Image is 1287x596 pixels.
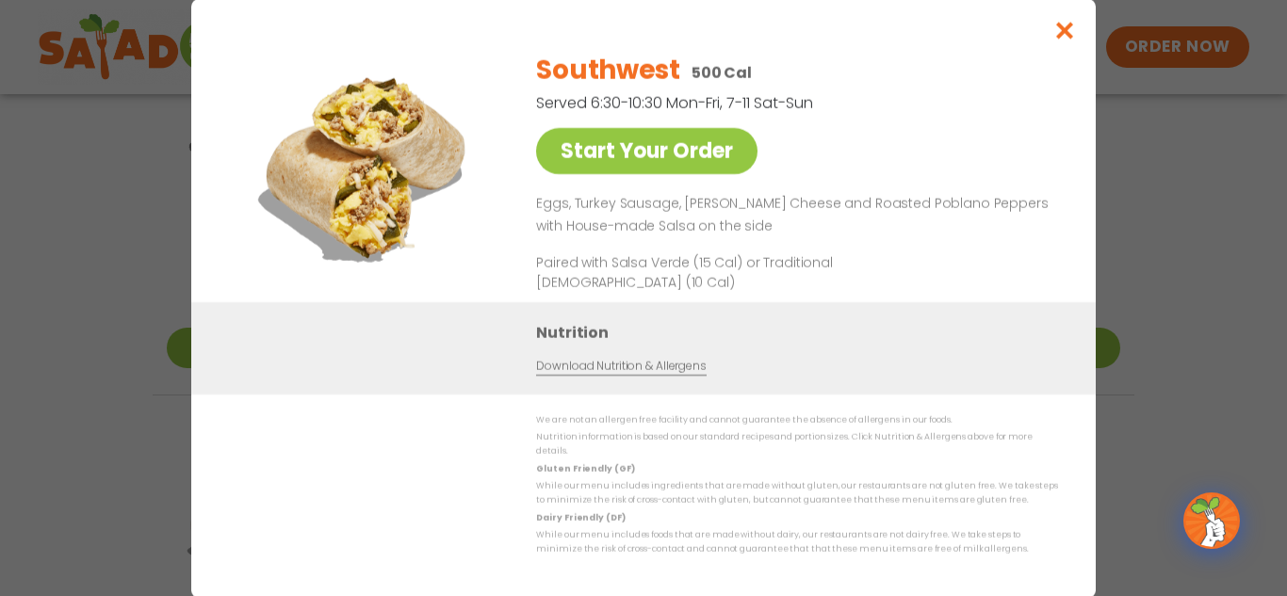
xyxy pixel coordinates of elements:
[536,511,625,523] strong: Dairy Friendly (DF)
[536,528,1058,557] p: While our menu includes foods that are made without dairy, our restaurants are not dairy free. We...
[536,479,1058,508] p: While our menu includes ingredients that are made without gluten, our restaurants are not gluten ...
[1185,494,1238,547] img: wpChatIcon
[692,61,752,85] p: 500 Cal
[536,128,758,174] a: Start Your Order
[536,357,706,375] a: Download Nutrition & Allergens
[536,91,960,115] p: Served 6:30-10:30 Mon-Fri, 7-11 Sat-Sun
[536,462,634,474] strong: Gluten Friendly (GF)
[536,51,679,90] h2: Southwest
[536,252,885,292] p: Paired with Salsa Verde (15 Cal) or Traditional [DEMOGRAPHIC_DATA] (10 Cal)
[536,320,1067,344] h3: Nutrition
[234,37,497,300] img: Featured product photo for Southwest
[536,193,1051,238] p: Eggs, Turkey Sausage, [PERSON_NAME] Cheese and Roasted Poblano Peppers with House-made Salsa on t...
[536,430,1058,459] p: Nutrition information is based on our standard recipes and portion sizes. Click Nutrition & Aller...
[536,413,1058,427] p: We are not an allergen free facility and cannot guarantee the absence of allergens in our foods.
